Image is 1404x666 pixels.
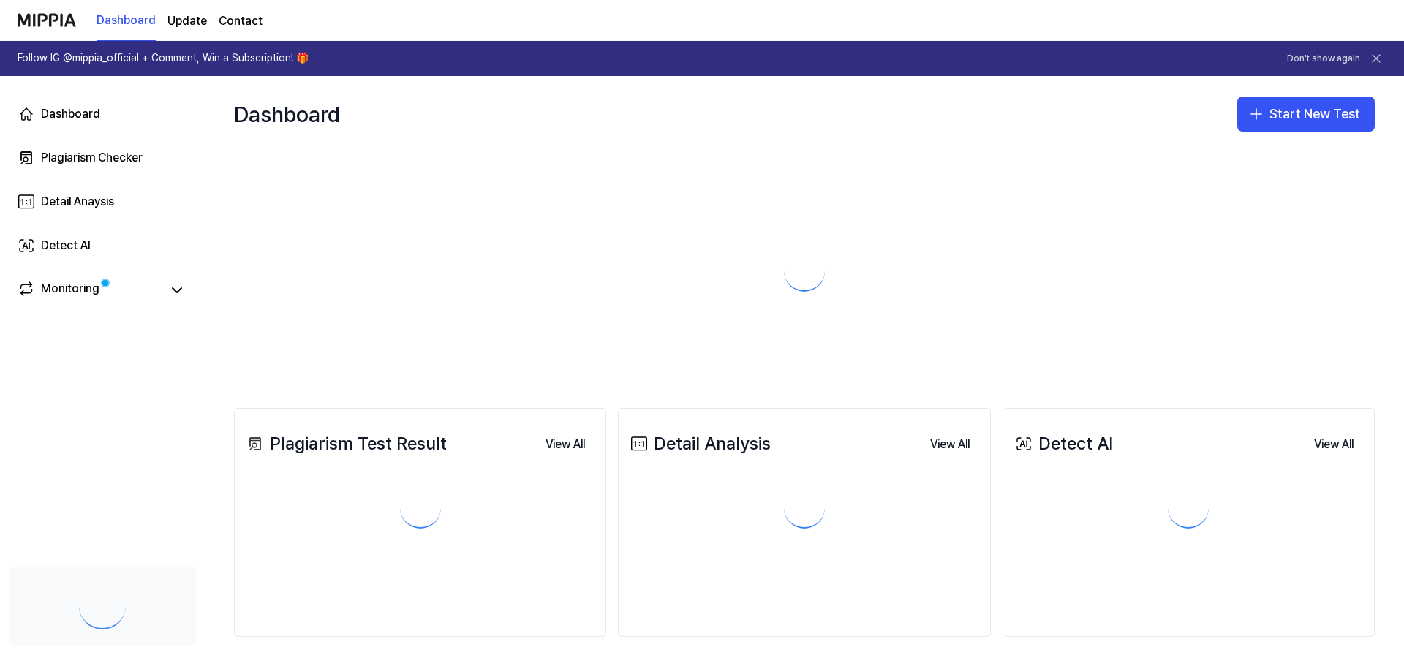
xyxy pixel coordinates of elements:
[41,193,114,211] div: Detail Anaysis
[244,430,447,458] div: Plagiarism Test Result
[41,237,91,254] div: Detect AI
[534,430,597,459] button: View All
[1012,430,1113,458] div: Detect AI
[1287,53,1360,65] button: Don't show again
[9,228,196,263] a: Detect AI
[18,51,309,66] h1: Follow IG @mippia_official + Comment, Win a Subscription! 🎁
[918,430,981,459] button: View All
[41,280,99,300] div: Monitoring
[9,97,196,132] a: Dashboard
[9,184,196,219] a: Detail Anaysis
[219,12,263,30] a: Contact
[234,91,340,137] div: Dashboard
[1302,428,1365,459] a: View All
[1302,430,1365,459] button: View All
[1237,97,1375,132] button: Start New Test
[918,428,981,459] a: View All
[97,1,156,41] a: Dashboard
[534,428,597,459] a: View All
[41,149,143,167] div: Plagiarism Checker
[9,140,196,175] a: Plagiarism Checker
[167,12,207,30] a: Update
[41,105,100,123] div: Dashboard
[18,280,161,300] a: Monitoring
[627,430,771,458] div: Detail Analysis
